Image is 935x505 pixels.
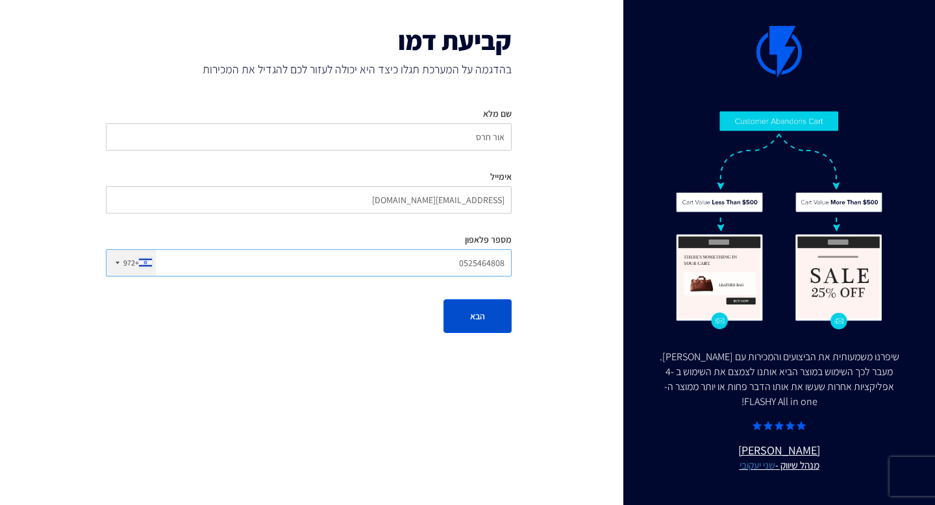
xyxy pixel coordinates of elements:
[106,249,512,277] input: 50-234-5678
[123,257,139,268] div: +972
[106,250,156,276] div: Israel (‫ישראל‬‎): +972
[649,350,909,409] div: שיפרנו משמעותית את הביצועים והמכירות עם [PERSON_NAME]. מעבר לכך השימוש במוצר הביא אותנו לצמצם את ...
[106,26,512,55] h1: קביעת דמו
[443,299,512,333] button: הבא
[740,458,775,471] a: שני יעקובי
[490,170,512,183] label: אימייל
[649,458,909,473] small: מנהל שיווק -
[649,442,909,473] u: [PERSON_NAME]
[465,233,512,246] label: מספר פלאפון
[106,61,512,78] span: בהדגמה על המערכת תגלו כיצד היא יכולה לעזור לכם להגדיל את המכירות
[483,107,512,120] label: שם מלא
[675,110,883,330] img: Flashy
